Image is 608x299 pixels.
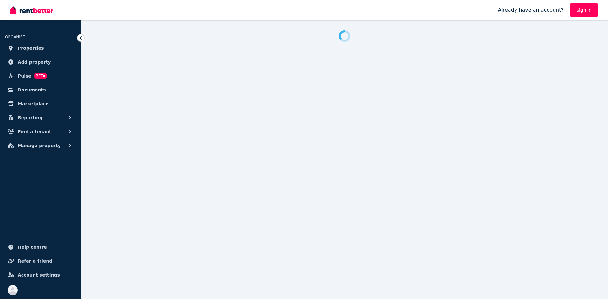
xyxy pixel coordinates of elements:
a: Sign In [570,3,598,17]
a: Add property [5,56,76,68]
a: Refer a friend [5,255,76,267]
button: Find a tenant [5,125,76,138]
span: Manage property [18,142,61,149]
span: ORGANISE [5,35,25,39]
button: Manage property [5,139,76,152]
button: Reporting [5,111,76,124]
span: Documents [18,86,46,94]
span: Marketplace [18,100,48,108]
span: Find a tenant [18,128,51,135]
span: Already have an account? [498,6,564,14]
span: Properties [18,44,44,52]
a: Documents [5,84,76,96]
a: Properties [5,42,76,54]
span: Refer a friend [18,257,52,265]
span: Account settings [18,271,60,279]
span: Pulse [18,72,31,80]
a: Marketplace [5,97,76,110]
a: Account settings [5,269,76,281]
span: Add property [18,58,51,66]
span: Help centre [18,243,47,251]
a: Help centre [5,241,76,253]
span: Reporting [18,114,42,121]
a: PulseBETA [5,70,76,82]
span: BETA [34,73,47,79]
img: RentBetter [10,5,53,15]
